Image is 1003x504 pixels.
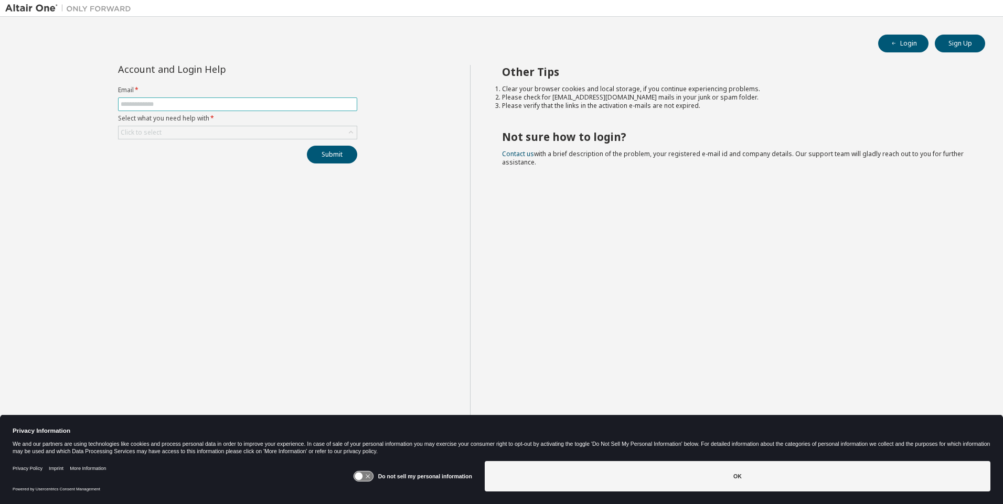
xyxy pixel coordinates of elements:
h2: Other Tips [502,65,967,79]
button: Submit [307,146,357,163]
button: Login [878,35,929,52]
li: Clear your browser cookies and local storage, if you continue experiencing problems. [502,85,967,93]
div: Account and Login Help [118,65,310,73]
label: Select what you need help with [118,114,357,123]
a: Contact us [502,149,534,158]
div: Click to select [121,128,162,137]
button: Sign Up [935,35,985,52]
li: Please check for [EMAIL_ADDRESS][DOMAIN_NAME] mails in your junk or spam folder. [502,93,967,102]
span: with a brief description of the problem, your registered e-mail id and company details. Our suppo... [502,149,964,167]
div: Click to select [119,126,357,139]
label: Email [118,86,357,94]
h2: Not sure how to login? [502,130,967,144]
img: Altair One [5,3,136,14]
li: Please verify that the links in the activation e-mails are not expired. [502,102,967,110]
